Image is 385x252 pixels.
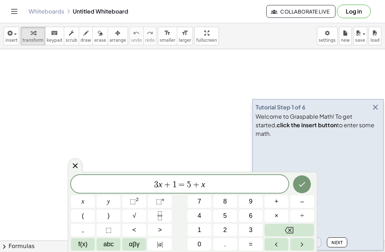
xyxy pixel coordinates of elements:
span: larger [179,38,191,43]
span: load [370,38,380,43]
button: 5 [213,210,237,222]
div: Welcome to Graspable Math! To get started, to enter some math. [256,112,380,138]
button: Greater than [148,224,172,236]
span: 3 [154,180,158,189]
span: y [107,197,110,206]
span: , [82,225,84,235]
button: 1 [188,224,211,236]
span: x [82,197,84,206]
button: 0 [188,238,211,251]
button: 6 [239,210,263,222]
button: redoredo [143,27,156,45]
span: f(x) [78,240,88,249]
button: settings [317,27,338,45]
span: 6 [249,211,252,221]
i: undo [133,29,140,37]
span: ) [108,211,110,221]
button: Plus [265,195,288,208]
span: 1 [173,180,177,189]
button: Times [265,210,288,222]
span: ( [82,211,84,221]
span: 9 [249,197,252,206]
i: format_size [181,29,188,37]
span: √ [133,211,136,221]
span: a [157,240,163,249]
button: 7 [188,195,211,208]
button: x [71,195,95,208]
i: format_size [164,29,171,37]
button: scrub [64,27,79,45]
button: 3 [239,224,263,236]
var: x [158,180,162,189]
button: 4 [188,210,211,222]
button: Greek alphabet [122,238,146,251]
span: + [191,180,201,189]
span: settings [319,38,336,43]
span: αβγ [129,240,140,249]
button: Absolute value [148,238,172,251]
span: save [355,38,365,43]
button: fullscreen [194,27,219,45]
button: format_sizelarger [177,27,193,45]
button: Next [327,237,347,247]
button: Done [293,175,311,193]
button: ) [97,210,120,222]
span: abc [103,240,114,249]
button: Placeholder [97,224,120,236]
i: redo [147,29,153,37]
button: . [213,238,237,251]
button: erase [92,27,108,45]
button: Less than [122,224,146,236]
span: ⬚ [156,198,162,205]
button: format_sizesmaller [158,27,177,45]
button: transform [21,27,45,45]
span: keypad [47,38,62,43]
button: Functions [71,238,95,251]
span: arrange [109,38,126,43]
span: × [274,211,278,221]
var: x [201,180,205,189]
span: 0 [197,240,201,249]
a: Whiteboards [29,8,64,15]
span: 3 [249,225,252,235]
span: 2 [223,225,227,235]
span: 7 [197,197,201,206]
span: insert [5,38,17,43]
span: scrub [66,38,77,43]
button: Squared [122,195,146,208]
span: < [132,225,136,235]
span: 5 [223,211,227,221]
span: smaller [160,38,175,43]
button: Backspace [265,224,314,236]
button: Fraction [148,210,172,222]
button: Left arrow [265,238,288,251]
button: Log in [337,5,371,18]
button: Collaborate Live [266,5,335,18]
span: | [157,241,159,248]
button: insert [4,27,19,45]
sup: 2 [136,197,139,202]
span: + [162,180,173,189]
span: new [341,38,350,43]
button: Minus [290,195,314,208]
button: Right arrow [290,238,314,251]
button: Divide [290,210,314,222]
span: undo [131,38,142,43]
span: draw [81,38,91,43]
span: transform [22,38,43,43]
span: | [161,241,163,248]
span: 4 [197,211,201,221]
button: y [97,195,120,208]
span: fullscreen [196,38,217,43]
b: click the insert button [277,121,337,129]
span: ⬚ [130,198,136,205]
span: Collaborate Live [272,8,329,15]
span: = [249,240,253,249]
span: ⬚ [106,225,112,235]
button: load [369,27,381,45]
button: new [339,27,352,45]
button: 9 [239,195,263,208]
span: + [274,197,278,206]
span: Next [332,240,343,245]
sup: n [162,197,164,202]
